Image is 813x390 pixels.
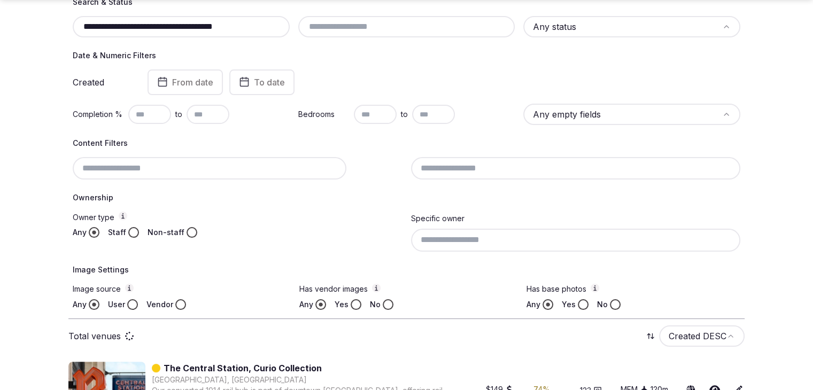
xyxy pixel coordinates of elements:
[526,299,540,310] label: Any
[401,109,408,120] span: to
[73,78,133,87] label: Created
[148,227,184,238] label: Non-staff
[73,212,402,223] label: Owner type
[148,69,223,95] button: From date
[73,264,740,275] h4: Image Settings
[152,375,307,385] button: [GEOGRAPHIC_DATA], [GEOGRAPHIC_DATA]
[299,284,513,295] label: Has vendor images
[119,212,127,220] button: Owner type
[73,109,124,120] label: Completion %
[172,77,213,88] span: From date
[175,109,182,120] span: to
[526,284,740,295] label: Has base photos
[108,299,125,310] label: User
[597,299,608,310] label: No
[73,50,740,61] h4: Date & Numeric Filters
[254,77,285,88] span: To date
[299,299,313,310] label: Any
[73,227,87,238] label: Any
[108,227,126,238] label: Staff
[68,330,121,342] p: Total venues
[411,214,464,223] label: Specific owner
[73,192,740,203] h4: Ownership
[335,299,349,310] label: Yes
[164,362,322,375] a: The Central Station, Curio Collection
[125,284,134,292] button: Image source
[73,299,87,310] label: Any
[591,284,599,292] button: Has base photos
[298,109,350,120] label: Bedrooms
[73,284,287,295] label: Image source
[229,69,295,95] button: To date
[73,138,740,149] h4: Content Filters
[372,284,381,292] button: Has vendor images
[562,299,576,310] label: Yes
[146,299,173,310] label: Vendor
[370,299,381,310] label: No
